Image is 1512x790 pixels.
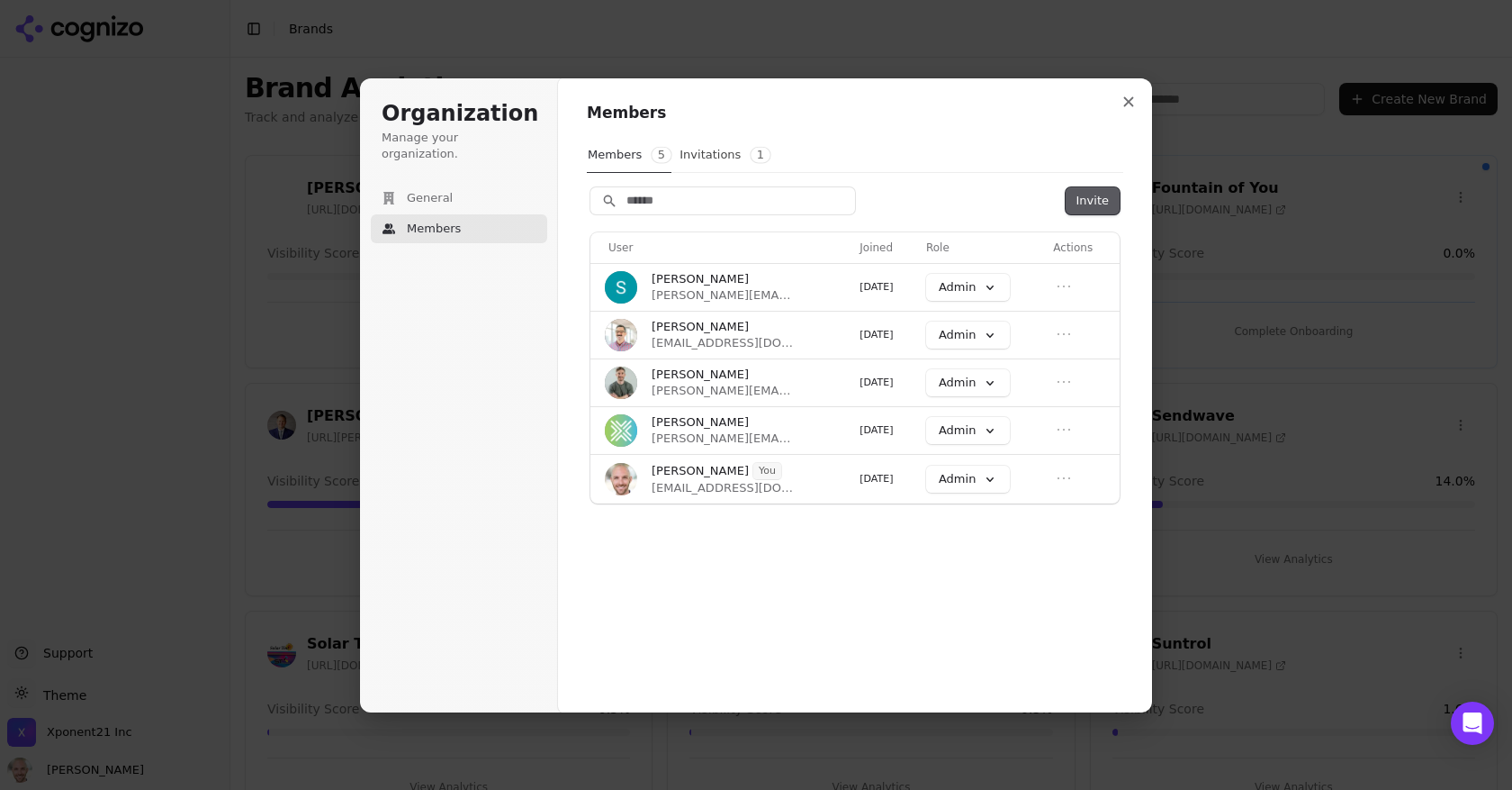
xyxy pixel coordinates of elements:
span: [PERSON_NAME][EMAIL_ADDRESS][DOMAIN_NAME] [652,287,794,304]
input: Search [590,187,855,214]
img: Chuck McCarthy [605,367,637,399]
span: General [407,190,453,206]
span: [PERSON_NAME] [652,319,749,335]
span: [PERSON_NAME][EMAIL_ADDRESS][DOMAIN_NAME] [652,383,794,399]
img: Will Melton [605,463,637,495]
button: Invite [1066,187,1120,214]
span: [PERSON_NAME] [652,414,749,431]
button: Close modal [1112,86,1145,118]
button: Open menu [1053,276,1075,297]
span: [PERSON_NAME][EMAIL_ADDRESS][DOMAIN_NAME] [652,431,794,447]
button: Members [587,138,671,173]
span: You [753,463,781,479]
th: Actions [1046,232,1120,263]
span: [DATE] [859,424,893,436]
span: [PERSON_NAME] [652,463,749,479]
span: [DATE] [859,473,893,485]
img: Courtney Turrin [605,414,637,447]
div: Open Intercom Messenger [1451,702,1494,745]
button: Admin [926,274,1010,301]
button: Members [371,214,547,243]
span: [EMAIL_ADDRESS][DOMAIN_NAME] [652,480,794,496]
button: Open menu [1053,371,1075,393]
th: Joined [852,232,919,263]
span: [DATE] [859,377,893,388]
button: Admin [926,417,1010,444]
button: Admin [926,369,1010,396]
th: Role [919,232,1046,263]
button: Open menu [1053,468,1075,489]
button: Open menu [1053,419,1075,440]
button: Admin [926,322,1010,349]
h1: Organization [382,100,536,129]
button: General [371,184,547,213]
span: 1 [751,148,769,162]
button: Open menu [1053,323,1075,345]
p: Manage your organization. [382,130,536,162]
span: Members [407,221,461,237]
span: [PERSON_NAME] [652,271,749,287]
span: [DATE] [859,281,893,293]
th: User [590,232,852,263]
span: [EMAIL_ADDRESS][DOMAIN_NAME] [652,335,794,351]
img: Kiryako Sharikas [605,319,637,351]
span: [DATE] [859,329,893,341]
span: [PERSON_NAME] [652,367,749,383]
span: 5 [652,148,670,162]
button: Invitations [679,138,770,172]
button: Admin [926,466,1010,493]
h1: Members [587,103,1123,124]
img: Sam Volante [605,271,637,304]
